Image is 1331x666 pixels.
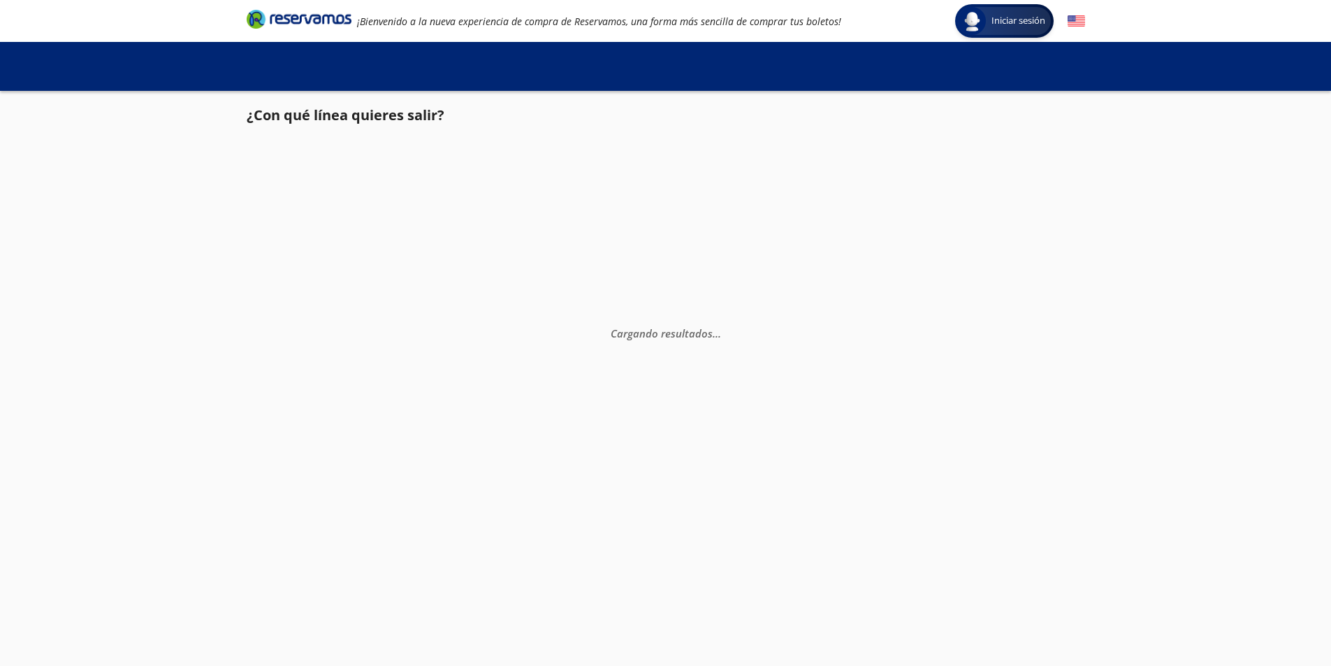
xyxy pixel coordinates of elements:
[713,326,715,340] span: .
[247,8,351,29] i: Brand Logo
[715,326,718,340] span: .
[1068,13,1085,30] button: English
[986,14,1051,28] span: Iniciar sesión
[611,326,721,340] em: Cargando resultados
[718,326,721,340] span: .
[357,15,841,28] em: ¡Bienvenido a la nueva experiencia de compra de Reservamos, una forma más sencilla de comprar tus...
[247,105,444,126] p: ¿Con qué línea quieres salir?
[247,8,351,34] a: Brand Logo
